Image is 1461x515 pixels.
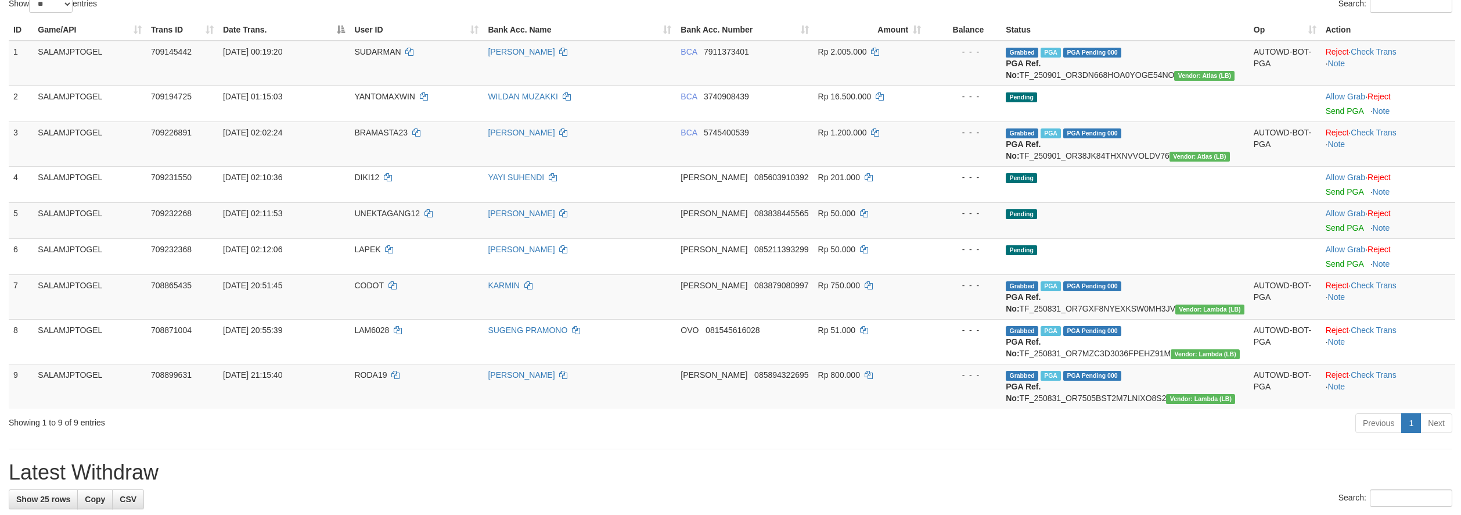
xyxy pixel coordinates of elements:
[1370,489,1452,507] input: Search:
[1326,326,1349,335] a: Reject
[1001,364,1249,409] td: TF_250831_OR7505BST2M7LNIXO8S2
[1321,364,1455,409] td: · ·
[1249,41,1321,86] td: AUTOWD-BOT-PGA
[9,41,33,86] td: 1
[223,128,282,137] span: [DATE] 02:02:24
[1041,128,1061,138] span: Marked by aeoberto
[754,245,808,254] span: Copy 085211393299 to clipboard
[488,370,555,380] a: [PERSON_NAME]
[1368,92,1391,101] a: Reject
[1326,281,1349,290] a: Reject
[1401,413,1421,433] a: 1
[930,369,996,381] div: - - -
[1001,41,1249,86] td: TF_250901_OR3DN668HOA0YOGE54NO
[1041,371,1061,381] span: Marked by aeoameng
[1326,245,1365,254] a: Allow Grab
[1006,292,1041,313] b: PGA Ref. No:
[706,326,760,335] span: Copy 081545616028 to clipboard
[1328,382,1345,391] a: Note
[1351,326,1397,335] a: Check Trans
[1001,19,1249,41] th: Status
[1249,19,1321,41] th: Op: activate to sort column ascending
[1006,371,1038,381] span: Grabbed
[1326,209,1365,218] a: Allow Grab
[223,209,282,218] span: [DATE] 02:11:53
[1326,173,1365,182] a: Allow Grab
[1328,337,1345,346] a: Note
[223,92,282,101] span: [DATE] 01:15:03
[1063,48,1121,58] span: PGA Pending
[1006,48,1038,58] span: Grabbed
[1328,140,1345,149] a: Note
[488,128,555,137] a: [PERSON_NAME]
[1326,209,1368,218] span: ·
[1321,121,1455,166] td: · ·
[354,281,383,290] span: CODOT
[704,128,749,137] span: Copy 5745400539 to clipboard
[930,208,996,219] div: - - -
[223,326,282,335] span: [DATE] 20:55:39
[1326,92,1365,101] a: Allow Grab
[1006,326,1038,336] span: Grabbed
[223,370,282,380] span: [DATE] 21:15:40
[354,209,420,218] span: UNEKTAGANG12
[681,128,697,137] span: BCA
[1373,223,1390,233] a: Note
[1006,337,1041,358] b: PGA Ref. No:
[151,47,192,56] span: 709145442
[814,19,926,41] th: Amount: activate to sort column ascending
[1326,245,1368,254] span: ·
[926,19,1001,41] th: Balance
[1351,47,1397,56] a: Check Trans
[1351,370,1397,380] a: Check Trans
[354,370,387,380] span: RODA19
[354,47,401,56] span: SUDARMAN
[9,412,600,428] div: Showing 1 to 9 of 9 entries
[1321,166,1455,202] td: ·
[818,326,856,335] span: Rp 51.000
[9,85,33,121] td: 2
[223,281,282,290] span: [DATE] 20:51:45
[1373,106,1390,116] a: Note
[1321,202,1455,238] td: ·
[818,47,867,56] span: Rp 2.005.000
[1006,59,1041,80] b: PGA Ref. No:
[488,173,544,182] a: YAYI SUHENDI
[1326,223,1363,233] a: Send PGA
[930,244,996,255] div: - - -
[930,171,996,183] div: - - -
[1326,259,1363,269] a: Send PGA
[223,47,282,56] span: [DATE] 00:19:20
[1328,59,1345,68] a: Note
[488,92,558,101] a: WILDAN MUZAKKI
[704,92,749,101] span: Copy 3740908439 to clipboard
[1326,106,1363,116] a: Send PGA
[488,326,567,335] a: SUGENG PRAMONO
[1368,245,1391,254] a: Reject
[930,324,996,336] div: - - -
[488,47,555,56] a: [PERSON_NAME]
[1326,370,1349,380] a: Reject
[818,370,860,380] span: Rp 800.000
[930,280,996,291] div: - - -
[1321,19,1455,41] th: Action
[1249,121,1321,166] td: AUTOWD-BOT-PGA
[1351,128,1397,137] a: Check Trans
[1326,128,1349,137] a: Reject
[1041,48,1061,58] span: Marked by aeodh
[350,19,483,41] th: User ID: activate to sort column ascending
[681,370,747,380] span: [PERSON_NAME]
[9,461,1452,484] h1: Latest Withdraw
[1249,274,1321,319] td: AUTOWD-BOT-PGA
[754,209,808,218] span: Copy 083838445565 to clipboard
[354,92,415,101] span: YANTOMAXWIN
[681,173,747,182] span: [PERSON_NAME]
[1169,152,1230,162] span: Vendor URL: https://dashboard.q2checkout.com/secure
[223,245,282,254] span: [DATE] 02:12:06
[1174,71,1235,81] span: Vendor URL: https://dashboard.q2checkout.com/secure
[146,19,218,41] th: Trans ID: activate to sort column ascending
[1351,281,1397,290] a: Check Trans
[1249,364,1321,409] td: AUTOWD-BOT-PGA
[1006,140,1041,160] b: PGA Ref. No:
[681,92,697,101] span: BCA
